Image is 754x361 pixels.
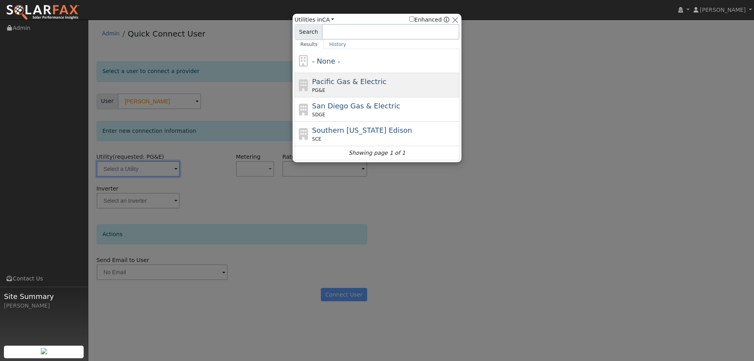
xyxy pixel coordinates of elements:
[4,302,84,310] div: [PERSON_NAME]
[295,40,324,49] a: Results
[700,7,746,13] span: [PERSON_NAME]
[312,87,325,94] span: PG&E
[324,40,352,49] a: History
[4,291,84,302] span: Site Summary
[312,126,412,134] span: Southern [US_STATE] Edison
[312,57,340,65] span: - None -
[349,149,405,157] i: Showing page 1 of 1
[444,16,449,23] a: Enhanced Providers
[41,348,47,354] img: retrieve
[312,102,400,110] span: San Diego Gas & Electric
[409,16,414,22] input: Enhanced
[409,16,449,24] span: Show enhanced providers
[312,111,326,118] span: SDGE
[409,16,442,24] label: Enhanced
[312,77,386,86] span: Pacific Gas & Electric
[295,24,322,40] span: Search
[312,136,322,143] span: SCE
[295,16,334,24] span: Utilities in
[322,16,334,23] a: CA
[6,4,80,21] img: SolarFax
